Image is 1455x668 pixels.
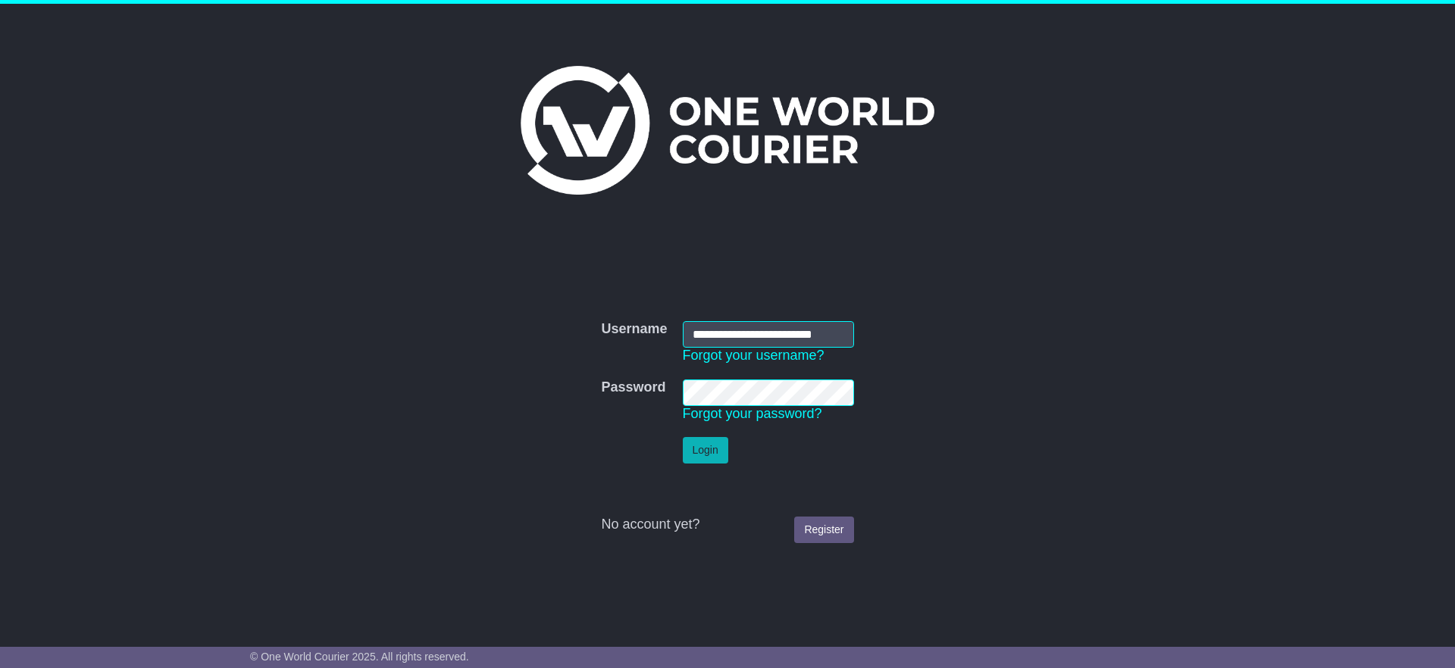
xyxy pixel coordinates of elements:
a: Forgot your password? [683,406,822,421]
img: One World [521,66,934,195]
div: No account yet? [601,517,853,533]
a: Register [794,517,853,543]
label: Username [601,321,667,338]
label: Password [601,379,665,396]
button: Login [683,437,728,464]
span: © One World Courier 2025. All rights reserved. [250,651,469,663]
a: Forgot your username? [683,348,824,363]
